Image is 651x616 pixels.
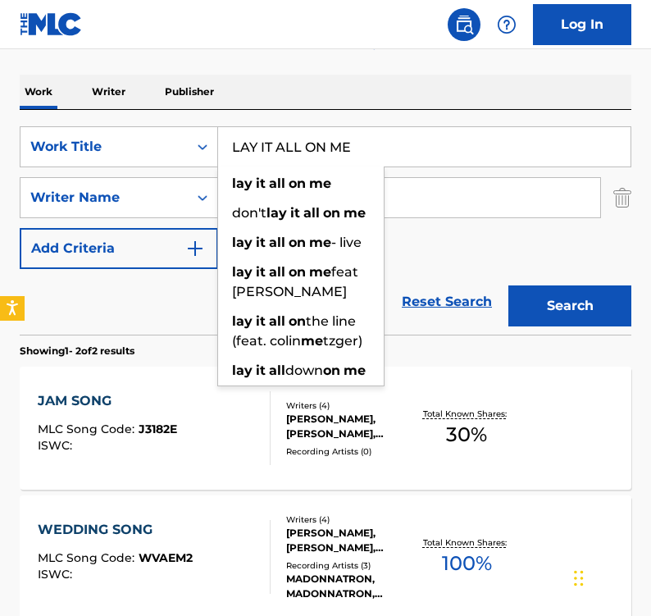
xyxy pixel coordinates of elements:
span: down [285,363,323,378]
div: Help [490,8,523,41]
p: Total Known Shares: [423,536,511,549]
div: [PERSON_NAME], [PERSON_NAME], [PERSON_NAME], [PERSON_NAME] [PERSON_NAME] [286,412,416,441]
strong: me [309,235,331,250]
strong: on [323,363,340,378]
strong: all [269,235,285,250]
img: MLC Logo [20,12,83,36]
strong: on [289,176,306,191]
span: ISWC : [38,567,76,582]
span: WVAEM2 [139,550,193,565]
strong: me [309,176,331,191]
a: Public Search [448,8,480,41]
div: Writers ( 4 ) [286,513,416,526]
strong: lay [232,176,253,191]
span: J3182E [139,422,177,436]
div: Writer Name [30,188,178,208]
strong: all [269,176,285,191]
span: 100 % [442,549,492,578]
p: Work [20,75,57,109]
strong: it [256,363,266,378]
strong: it [256,176,266,191]
strong: on [323,205,340,221]
button: Add Criteria [20,228,218,269]
span: MLC Song Code : [38,550,139,565]
strong: all [269,264,285,280]
span: 30 % [446,420,487,449]
span: ISWC : [38,438,76,453]
div: WEDDING SONG [38,520,193,540]
img: 9d2ae6d4665cec9f34b9.svg [185,239,205,258]
div: Drag [574,554,584,603]
div: Work Title [30,137,178,157]
a: Reset Search [394,284,500,320]
strong: all [303,205,320,221]
span: MLC Song Code : [38,422,139,436]
a: JAM SONGMLC Song Code:J3182EISWC:Writers (4)[PERSON_NAME], [PERSON_NAME], [PERSON_NAME], [PERSON_... [20,367,631,490]
span: don't [232,205,266,221]
strong: it [256,264,266,280]
strong: it [290,205,300,221]
strong: me [344,205,366,221]
div: MADONNATRON, MADONNATRON, MADONNATRON [286,572,416,601]
img: Delete Criterion [613,177,631,218]
strong: me [301,333,323,349]
strong: all [269,313,285,329]
strong: it [256,235,266,250]
div: Writers ( 4 ) [286,399,416,412]
p: Writer [87,75,130,109]
button: Search [508,285,631,326]
span: - live [331,235,362,250]
strong: lay [232,264,253,280]
a: Log In [533,4,631,45]
div: Recording Artists ( 3 ) [286,559,416,572]
strong: it [256,313,266,329]
p: Publisher [160,75,219,109]
strong: lay [232,235,253,250]
div: [PERSON_NAME], [PERSON_NAME], [PERSON_NAME], [PERSON_NAME] [286,526,416,555]
p: Showing 1 - 2 of 2 results [20,344,134,358]
strong: on [289,235,306,250]
p: Total Known Shares: [423,408,511,420]
strong: lay [232,363,253,378]
img: help [497,15,517,34]
strong: lay [266,205,287,221]
form: Search Form [20,126,631,335]
span: tzger) [323,333,362,349]
strong: me [309,264,331,280]
strong: on [289,264,306,280]
div: Recording Artists ( 0 ) [286,445,416,458]
iframe: Chat Widget [569,537,651,616]
div: JAM SONG [38,391,177,411]
strong: on [289,313,306,329]
strong: lay [232,313,253,329]
strong: all [269,363,285,378]
img: search [454,15,474,34]
strong: me [344,363,366,378]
